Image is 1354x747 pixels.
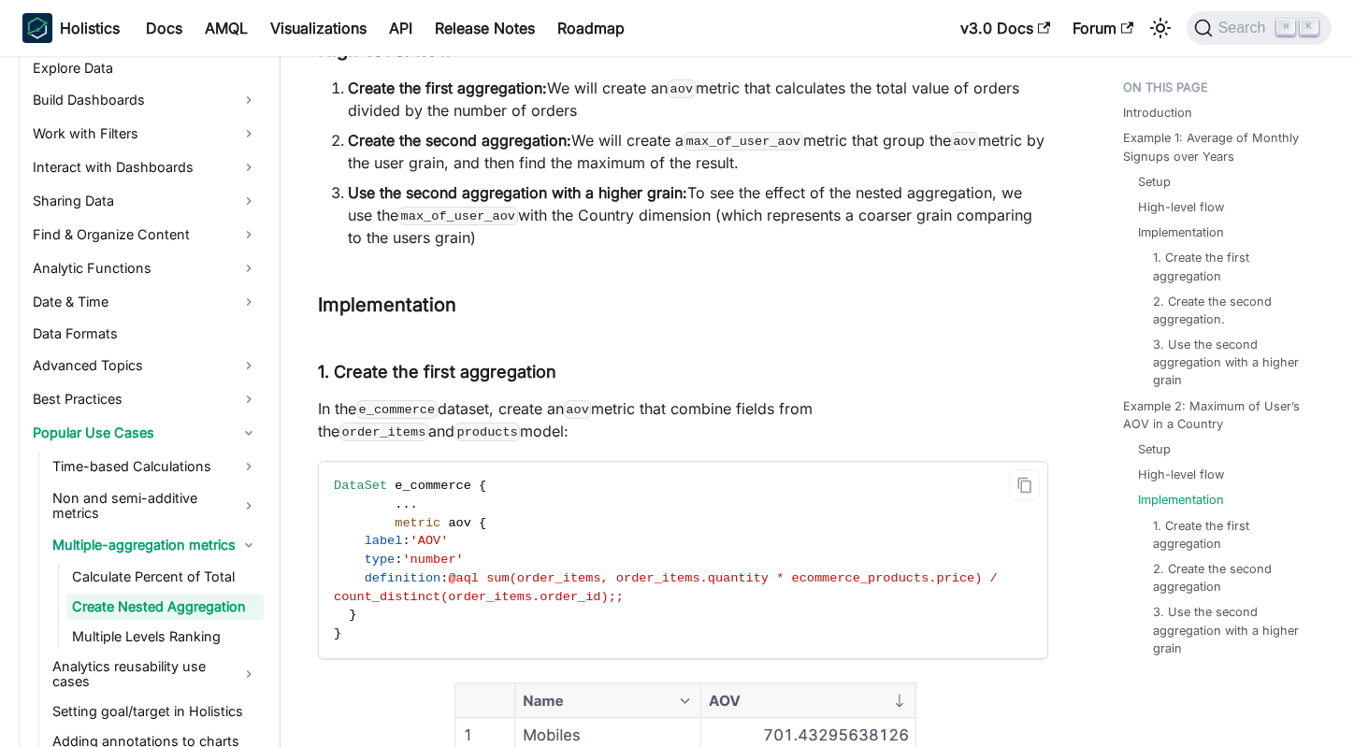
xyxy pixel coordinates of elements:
li: We will create a metric that group the metric by the user grain, and then find the maximum of the... [348,129,1048,174]
code: max_of_user_aov [684,132,803,151]
a: Example 2: Maximum of User’s AOV in a Country [1123,397,1324,433]
code: aov [564,400,592,419]
a: Forum [1061,13,1145,43]
a: Best Practices [27,384,264,414]
a: Visualizations [259,13,378,43]
kbd: K [1300,19,1318,36]
span: : [395,553,402,567]
a: Find & Organize Content [27,220,264,250]
button: Copy code to clipboard [1009,469,1040,500]
a: 1. Create the first aggregation [1153,249,1309,284]
a: Time-based Calculations [47,452,264,481]
a: Introduction [1123,104,1192,122]
span: label [365,534,403,548]
a: 2. Create the second aggregation. [1153,293,1309,328]
a: Sharing Data [27,186,264,216]
a: Explore Data [27,55,264,81]
span: @aql sum(order_items, order_items.quantity * ecommerce_products.price) / [448,571,997,585]
span: : [402,534,410,548]
span: metric [395,516,440,530]
kbd: ⌘ [1276,19,1295,36]
a: Setup [1138,173,1171,191]
li: We will create an metric that calculates the total value of orders divided by the number of orders [348,77,1048,122]
a: Example 1: Average of Monthly Signups over Years [1123,129,1324,165]
a: Create Nested Aggregation [66,594,264,620]
code: aov [951,132,979,151]
span: e_commerce [395,479,471,493]
code: aov [668,79,696,98]
span: } [334,626,341,640]
span: : [440,571,448,585]
a: Implementation [1138,491,1224,509]
a: Multiple-aggregation metrics [47,530,264,560]
span: { [479,516,486,530]
a: 2. Create the second aggregation [1153,560,1309,596]
a: Roadmap [546,13,636,43]
a: Date & Time [27,287,264,317]
a: Multiple Levels Ranking [66,624,264,650]
span: { [479,479,486,493]
a: 3. Use the second aggregation with a higher grain [1153,336,1309,390]
code: e_commerce [356,400,438,419]
a: Build Dashboards [27,85,264,115]
strong: Create the second aggregation: [348,131,571,150]
span: definition [365,571,441,585]
a: API [378,13,424,43]
span: . [395,497,402,511]
span: Search [1213,20,1277,36]
a: Analytics reusability use cases [47,654,264,695]
a: Work with Filters [27,119,264,149]
span: count_distinct(order_items.order_id);; [334,590,624,604]
a: Data Formats [27,321,264,347]
a: Release Notes [424,13,546,43]
button: Search (Command+K) [1187,11,1332,45]
strong: Use the second aggregation with a higher grain: [348,183,687,202]
a: Interact with Dashboards [27,152,264,182]
span: 'number' [402,553,463,567]
a: Popular Use Cases [27,418,264,448]
a: Setting goal/target in Holistics [47,698,264,725]
img: Holistics [22,13,52,43]
a: AMQL [194,13,259,43]
h4: 1. Create the first aggregation [318,362,1048,383]
span: aov [448,516,470,530]
span: DataSet [334,479,387,493]
strong: Create the first aggregation: [348,79,547,97]
span: } [349,608,356,622]
h3: Implementation [318,294,1048,317]
span: . [411,497,418,511]
a: HolisticsHolistics [22,13,120,43]
a: v3.0 Docs [949,13,1061,43]
a: Implementation [1138,223,1224,241]
a: Non and semi-additive metrics [47,485,264,526]
a: Analytic Functions [27,253,264,283]
a: Advanced Topics [27,351,264,381]
span: 'AOV' [411,534,449,548]
button: Switch between dark and light mode (currently light mode) [1145,13,1175,43]
li: To see the effect of the nested aggregation, we use the with the Country dimension (which represe... [348,181,1048,249]
a: High-level flow [1138,198,1224,216]
p: In the dataset, create an metric that combine fields from the and model: [318,397,1048,442]
code: products [454,423,520,441]
a: Setup [1138,440,1171,458]
a: 1. Create the first aggregation [1153,517,1309,553]
span: type [365,553,396,567]
code: order_items [339,423,428,441]
b: Holistics [60,17,120,39]
a: Docs [135,13,194,43]
span: . [402,497,410,511]
a: 3. Use the second aggregation with a higher grain [1153,603,1309,657]
a: Calculate Percent of Total [66,564,264,590]
a: High-level flow [1138,466,1224,483]
code: max_of_user_aov [398,207,518,225]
